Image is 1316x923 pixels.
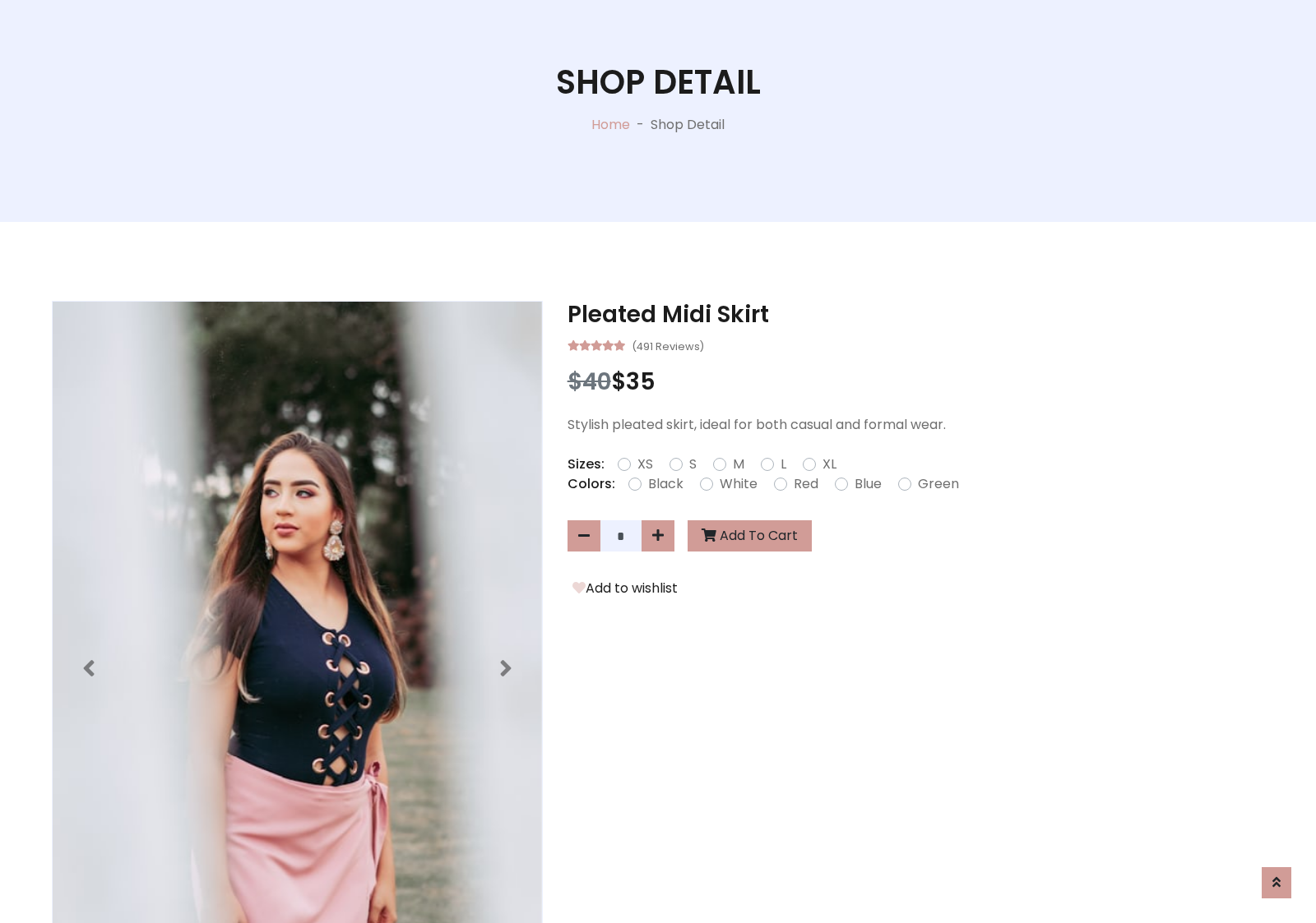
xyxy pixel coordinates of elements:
[648,474,683,494] label: Black
[568,455,605,474] p: Sizes:
[568,474,615,494] p: Colors:
[651,115,725,135] p: Shop Detail
[591,115,630,134] a: Home
[568,415,1264,435] p: Stylish pleated skirt, ideal for both casual and formal wear.
[637,455,653,474] label: XS
[568,578,683,599] button: Add to wishlist
[688,520,812,551] button: Add To Cart
[626,366,656,398] span: 35
[568,368,1264,396] h3: $
[568,366,611,398] span: $40
[630,115,651,135] p: -
[556,62,761,102] h1: Shop Detail
[918,474,959,494] label: Green
[720,474,758,494] label: White
[689,455,697,474] label: S
[855,474,882,494] label: Blue
[568,301,1264,329] h3: Pleated Midi Skirt
[794,474,818,494] label: Red
[733,455,744,474] label: M
[822,455,836,474] label: XL
[781,455,786,474] label: L
[632,335,704,355] small: (491 Reviews)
